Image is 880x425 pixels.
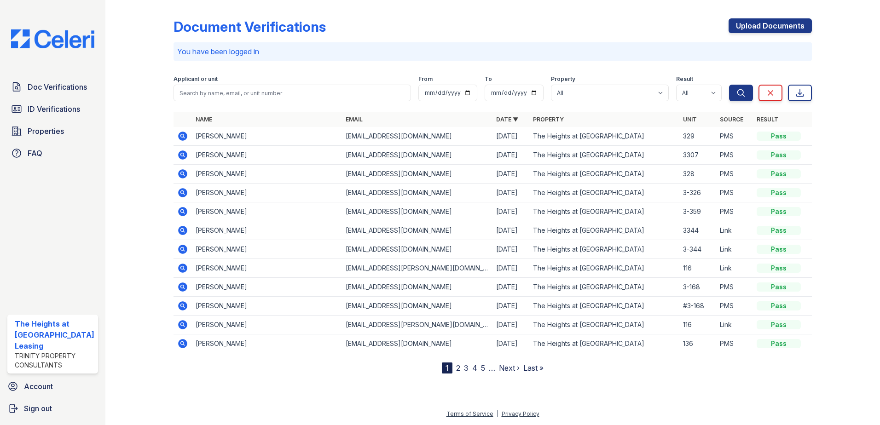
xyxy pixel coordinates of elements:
span: Account [24,381,53,392]
td: [PERSON_NAME] [192,240,342,259]
div: Pass [757,226,801,235]
td: [DATE] [492,184,529,202]
img: CE_Logo_Blue-a8612792a0a2168367f1c8372b55b34899dd931a85d93a1a3d3e32e68fde9ad4.png [4,29,102,48]
span: Doc Verifications [28,81,87,92]
td: [EMAIL_ADDRESS][DOMAIN_NAME] [342,334,492,353]
td: [PERSON_NAME] [192,221,342,240]
span: FAQ [28,148,42,159]
div: Pass [757,320,801,329]
td: The Heights at [GEOGRAPHIC_DATA] [529,278,680,297]
td: [EMAIL_ADDRESS][DOMAIN_NAME] [342,240,492,259]
td: PMS [716,202,753,221]
td: [PERSON_NAME] [192,297,342,316]
td: 3-326 [679,184,716,202]
a: Email [346,116,363,123]
td: [EMAIL_ADDRESS][DOMAIN_NAME] [342,278,492,297]
td: 329 [679,127,716,146]
td: [PERSON_NAME] [192,146,342,165]
td: [EMAIL_ADDRESS][DOMAIN_NAME] [342,297,492,316]
td: [EMAIL_ADDRESS][PERSON_NAME][DOMAIN_NAME] [342,259,492,278]
td: 116 [679,259,716,278]
a: Date ▼ [496,116,518,123]
td: The Heights at [GEOGRAPHIC_DATA] [529,240,680,259]
td: [PERSON_NAME] [192,334,342,353]
label: To [485,75,492,83]
div: The Heights at [GEOGRAPHIC_DATA] Leasing [15,318,94,351]
a: Name [196,116,212,123]
td: [PERSON_NAME] [192,184,342,202]
a: Sign out [4,399,102,418]
td: The Heights at [GEOGRAPHIC_DATA] [529,127,680,146]
td: [DATE] [492,278,529,297]
td: [DATE] [492,165,529,184]
div: Pass [757,339,801,348]
td: [DATE] [492,297,529,316]
td: 3-359 [679,202,716,221]
span: Properties [28,126,64,137]
td: Link [716,316,753,334]
td: [DATE] [492,146,529,165]
td: PMS [716,146,753,165]
span: ID Verifications [28,103,80,115]
a: Properties [7,122,98,140]
td: The Heights at [GEOGRAPHIC_DATA] [529,165,680,184]
div: 1 [442,362,452,373]
span: … [489,362,495,373]
p: You have been logged in [177,46,809,57]
td: The Heights at [GEOGRAPHIC_DATA] [529,184,680,202]
td: 3-168 [679,278,716,297]
a: 2 [456,363,460,373]
td: PMS [716,278,753,297]
a: 5 [481,363,485,373]
td: 3344 [679,221,716,240]
td: PMS [716,297,753,316]
a: Account [4,377,102,396]
td: [EMAIL_ADDRESS][DOMAIN_NAME] [342,202,492,221]
td: [EMAIL_ADDRESS][DOMAIN_NAME] [342,146,492,165]
div: Pass [757,245,801,254]
td: [EMAIL_ADDRESS][DOMAIN_NAME] [342,221,492,240]
div: Pass [757,301,801,310]
td: The Heights at [GEOGRAPHIC_DATA] [529,146,680,165]
td: [EMAIL_ADDRESS][DOMAIN_NAME] [342,127,492,146]
a: ID Verifications [7,100,98,118]
div: Pass [757,264,801,273]
td: The Heights at [GEOGRAPHIC_DATA] [529,297,680,316]
a: Next › [499,363,520,373]
a: Doc Verifications [7,78,98,96]
td: [DATE] [492,221,529,240]
td: [PERSON_NAME] [192,202,342,221]
td: [EMAIL_ADDRESS][PERSON_NAME][DOMAIN_NAME] [342,316,492,334]
label: From [418,75,433,83]
td: 3-344 [679,240,716,259]
div: Pass [757,188,801,197]
td: [DATE] [492,240,529,259]
td: [PERSON_NAME] [192,316,342,334]
td: [PERSON_NAME] [192,127,342,146]
label: Result [676,75,693,83]
input: Search by name, email, or unit number [174,85,411,101]
td: 136 [679,334,716,353]
div: Trinity Property Consultants [15,351,94,370]
td: PMS [716,334,753,353]
div: Pass [757,150,801,160]
td: The Heights at [GEOGRAPHIC_DATA] [529,316,680,334]
div: Pass [757,282,801,292]
a: Result [757,116,778,123]
a: Terms of Service [446,410,493,417]
td: The Heights at [GEOGRAPHIC_DATA] [529,334,680,353]
a: Source [720,116,743,123]
td: [DATE] [492,259,529,278]
td: [DATE] [492,127,529,146]
td: Link [716,240,753,259]
td: [DATE] [492,334,529,353]
span: Sign out [24,403,52,414]
td: Link [716,259,753,278]
div: Document Verifications [174,18,326,35]
td: PMS [716,184,753,202]
td: PMS [716,127,753,146]
td: [EMAIL_ADDRESS][DOMAIN_NAME] [342,165,492,184]
td: The Heights at [GEOGRAPHIC_DATA] [529,259,680,278]
a: Property [533,116,564,123]
td: 116 [679,316,716,334]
